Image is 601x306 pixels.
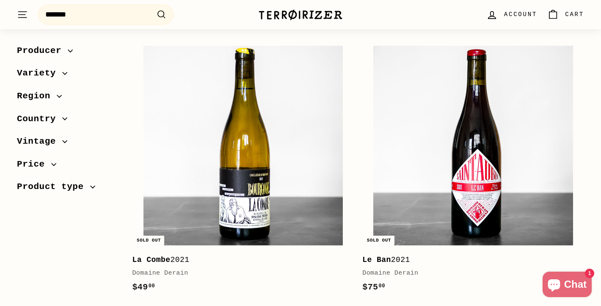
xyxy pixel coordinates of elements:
div: 2021 [132,254,345,266]
a: Account [481,2,542,27]
div: Domaine Derain [132,268,345,278]
div: Sold out [133,236,164,245]
button: Producer [17,42,119,64]
span: $75 [362,282,385,292]
a: Sold out Le Ban2021Domaine Derain [362,35,584,303]
button: Price [17,155,119,178]
button: Vintage [17,132,119,155]
button: Variety [17,64,119,87]
span: Variety [17,67,62,81]
a: Cart [542,2,589,27]
span: Price [17,157,51,172]
sup: 00 [149,283,155,289]
span: Account [504,10,537,19]
b: Le Ban [362,256,391,264]
span: Country [17,112,62,126]
span: Vintage [17,134,62,149]
sup: 00 [379,283,385,289]
span: Producer [17,44,68,58]
div: Sold out [364,236,394,245]
div: 2021 [362,254,576,266]
inbox-online-store-chat: Shopify online store chat [540,272,594,299]
button: Country [17,110,119,133]
span: Cart [565,10,584,19]
span: Region [17,89,57,103]
span: Product type [17,180,90,195]
button: Product type [17,178,119,201]
span: $49 [132,282,155,292]
b: La Combe [132,256,170,264]
button: Region [17,87,119,110]
div: Domaine Derain [362,268,576,278]
a: Sold out La Combe2021Domaine Derain [132,35,354,303]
